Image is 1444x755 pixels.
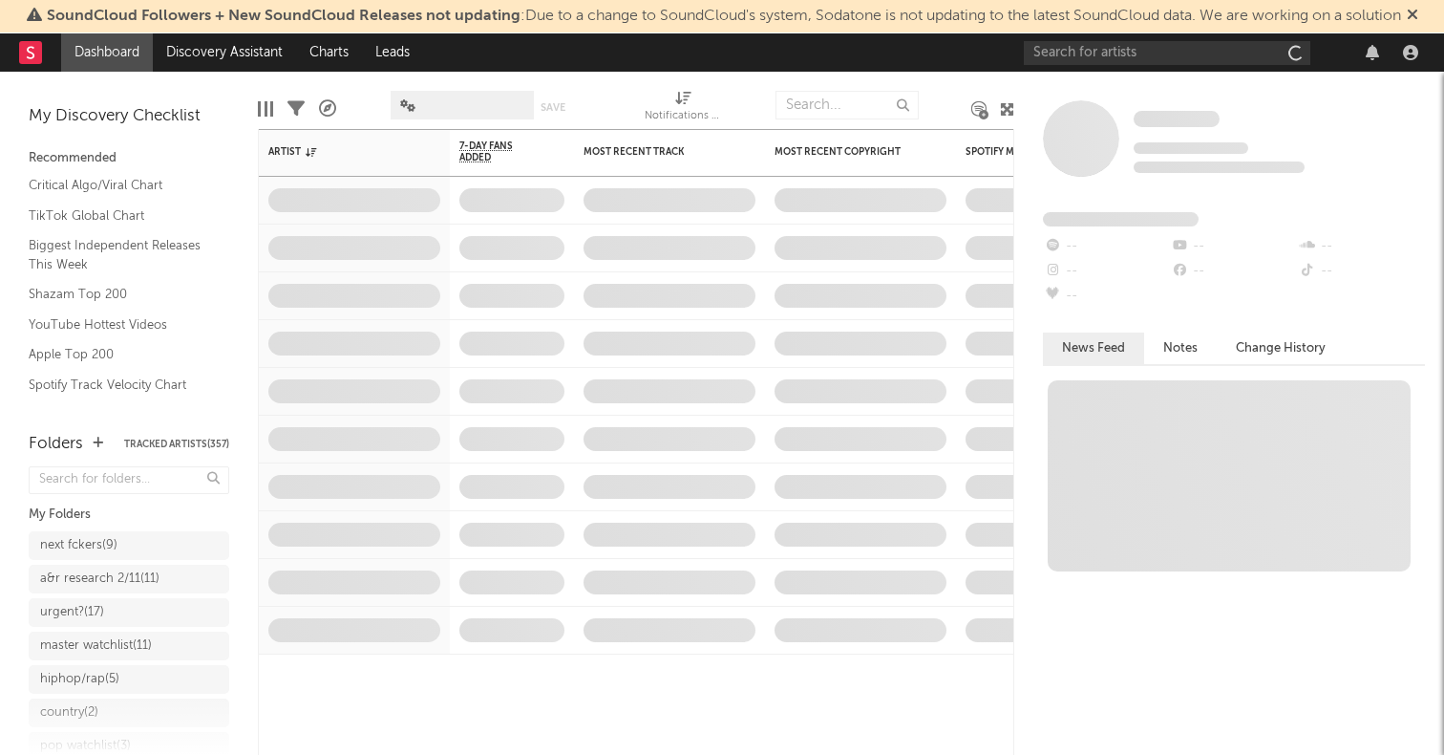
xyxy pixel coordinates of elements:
[40,568,159,591] div: a&r research 2/11 ( 11 )
[61,33,153,72] a: Dashboard
[29,375,210,396] a: Spotify Track Velocity Chart
[153,33,296,72] a: Discovery Assistant
[287,81,305,137] div: Filters
[29,284,210,305] a: Shazam Top 200
[775,146,918,158] div: Most Recent Copyright
[40,635,152,658] div: master watchlist ( 11 )
[319,81,336,137] div: A&R Pipeline
[29,466,229,494] input: Search for folders...
[584,146,727,158] div: Most Recent Track
[1043,234,1170,259] div: --
[29,665,229,694] a: hiphop/rap(5)
[47,9,520,24] span: SoundCloud Followers + New SoundCloud Releases not updating
[258,81,273,137] div: Edit Columns
[966,146,1109,158] div: Spotify Monthly Listeners
[29,699,229,727] a: country(2)
[1134,111,1220,127] span: Some Artist
[29,632,229,660] a: master watchlist(11)
[1043,284,1170,309] div: --
[124,440,229,449] button: Tracked Artists(357)
[29,433,83,456] div: Folders
[1134,142,1248,154] span: Tracking Since: [DATE]
[645,105,721,128] div: Notifications (Artist)
[775,91,919,119] input: Search...
[29,598,229,627] a: urgent?(17)
[1134,110,1220,129] a: Some Artist
[40,701,98,724] div: country ( 2 )
[1134,162,1305,173] span: 0 fans last week
[541,102,565,113] button: Save
[40,601,104,624] div: urgent? ( 17 )
[459,140,536,163] span: 7-Day Fans Added
[1043,212,1199,226] span: Fans Added by Platform
[29,205,210,226] a: TikTok Global Chart
[1170,234,1297,259] div: --
[1170,259,1297,284] div: --
[1043,259,1170,284] div: --
[40,668,119,691] div: hiphop/rap ( 5 )
[29,531,229,560] a: next fckers(9)
[1043,333,1144,364] button: News Feed
[1024,41,1310,65] input: Search for artists
[29,147,229,170] div: Recommended
[1298,259,1425,284] div: --
[1217,333,1345,364] button: Change History
[29,235,210,274] a: Biggest Independent Releases This Week
[296,33,362,72] a: Charts
[29,504,229,527] div: My Folders
[29,314,210,335] a: YouTube Hottest Videos
[29,344,210,365] a: Apple Top 200
[29,565,229,593] a: a&r research 2/11(11)
[47,9,1401,24] span: : Due to a change to SoundCloud's system, Sodatone is not updating to the latest SoundCloud data....
[362,33,423,72] a: Leads
[1144,333,1217,364] button: Notes
[1298,234,1425,259] div: --
[29,175,210,196] a: Critical Algo/Viral Chart
[40,534,117,557] div: next fckers ( 9 )
[645,81,721,137] div: Notifications (Artist)
[29,105,229,128] div: My Discovery Checklist
[268,146,412,158] div: Artist
[1407,9,1418,24] span: Dismiss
